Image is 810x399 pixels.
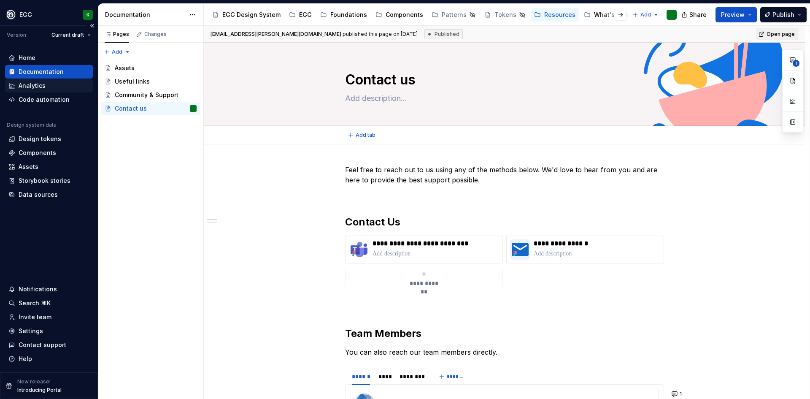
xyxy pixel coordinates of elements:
[48,29,94,41] button: Current draft
[19,327,43,335] div: Settings
[345,327,664,340] h2: Team Members
[115,64,135,72] div: Assets
[19,355,32,363] div: Help
[494,11,516,19] div: Tokens
[343,70,662,90] textarea: Contact us
[721,11,745,19] span: Preview
[756,28,799,40] a: Open page
[345,215,664,229] h2: Contact Us
[5,160,93,174] a: Assets
[105,31,129,38] div: Pages
[101,46,133,58] button: Add
[5,188,93,201] a: Data sources
[86,11,89,18] div: K
[580,8,633,22] a: What's New
[19,149,56,157] div: Components
[19,299,51,307] div: Search ⌘K
[677,7,712,22] button: Share
[345,165,664,185] p: Feel free to reach out to us using any of the methods below. We'd love to hear from you and are h...
[424,29,463,39] div: Published
[5,65,93,79] a: Documentation
[594,11,630,19] div: What's New
[17,387,62,394] p: Introducing Portal
[442,11,467,19] div: Patterns
[19,341,66,349] div: Contact support
[5,338,93,352] button: Contact support
[2,5,96,24] button: EGGK
[19,81,46,90] div: Analytics
[19,68,64,76] div: Documentation
[5,282,93,296] button: Notifications
[689,11,707,19] span: Share
[715,7,757,22] button: Preview
[510,239,530,260] img: 25c985e2-32ee-4624-9a83-11392584b8a4.png
[7,122,57,128] div: Design system data
[19,11,32,19] div: EGG
[6,10,16,20] img: 87d06435-c97f-426c-aa5d-5eb8acd3d8b3.png
[767,31,795,38] span: Open page
[640,11,651,18] span: Add
[345,129,379,141] button: Add tab
[5,296,93,310] button: Search ⌘K
[222,11,281,19] div: EGG Design System
[19,285,57,293] div: Notifications
[5,352,93,366] button: Help
[630,9,661,21] button: Add
[330,11,367,19] div: Foundations
[372,8,427,22] a: Components
[112,49,122,55] span: Add
[299,11,312,19] div: EGG
[209,6,628,23] div: Page tree
[19,313,51,321] div: Invite team
[144,31,167,38] div: Changes
[531,8,579,22] a: Resources
[211,31,418,38] span: published this page on [DATE]
[772,11,794,19] span: Publish
[760,7,807,22] button: Publish
[101,61,200,75] a: Assets
[209,8,284,22] a: EGG Design System
[7,32,26,38] div: Version
[356,132,375,138] span: Add tab
[115,77,150,86] div: Useful links
[105,11,185,19] div: Documentation
[19,54,35,62] div: Home
[19,95,70,104] div: Code automation
[101,75,200,88] a: Useful links
[5,79,93,92] a: Analytics
[428,8,479,22] a: Patterns
[5,324,93,338] a: Settings
[101,88,200,102] a: Community & Support
[19,176,70,185] div: Storybook stories
[317,8,370,22] a: Foundations
[386,11,423,19] div: Components
[544,11,575,19] div: Resources
[19,163,38,171] div: Assets
[5,174,93,187] a: Storybook stories
[86,20,98,32] button: Collapse sidebar
[17,378,51,385] p: New release!
[211,31,341,37] span: [EMAIL_ADDRESS][PERSON_NAME][DOMAIN_NAME]
[5,146,93,160] a: Components
[349,239,369,260] img: 3167448a-84d8-489e-8488-07cb71d9c0bc.png
[101,61,200,115] div: Page tree
[5,310,93,324] a: Invite team
[101,102,200,115] a: Contact us
[286,8,315,22] a: EGG
[19,135,61,143] div: Design tokens
[51,32,84,38] span: Current draft
[115,104,147,113] div: Contact us
[481,8,529,22] a: Tokens
[680,391,682,397] span: 1
[345,347,664,357] p: You can also reach our team members directly.
[19,190,58,199] div: Data sources
[115,91,178,99] div: Community & Support
[5,51,93,65] a: Home
[5,132,93,146] a: Design tokens
[5,93,93,106] a: Code automation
